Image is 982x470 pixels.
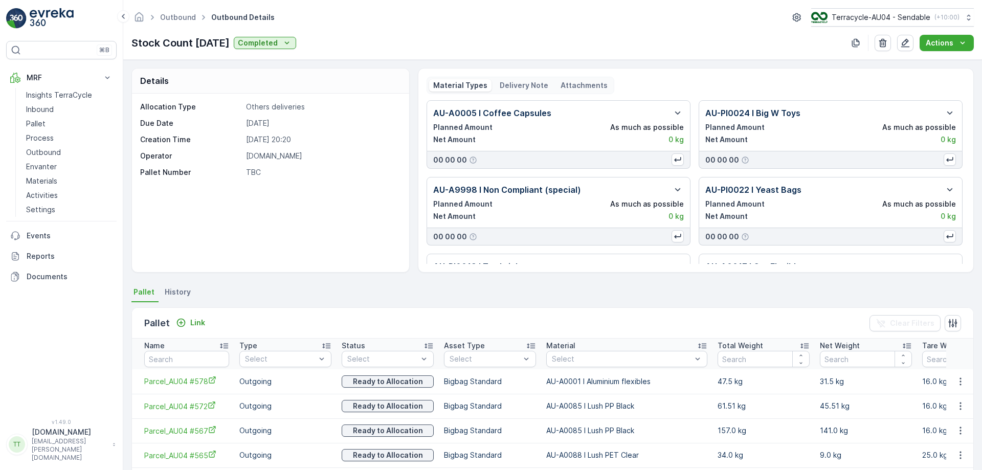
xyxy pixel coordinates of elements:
[712,443,815,467] td: 34.0 kg
[610,122,684,132] p: As much as possible
[140,167,242,177] p: Pallet Number
[815,443,917,467] td: 9.0 kg
[705,211,748,221] p: Net Amount
[347,354,418,364] p: Select
[22,131,117,145] a: Process
[6,427,117,462] button: TT[DOMAIN_NAME][EMAIL_ADDRESS][PERSON_NAME][DOMAIN_NAME]
[546,341,575,351] p: Material
[22,160,117,174] a: Envanter
[6,8,27,29] img: logo
[469,233,477,241] div: Help Tooltip Icon
[26,190,58,200] p: Activities
[140,118,242,128] p: Due Date
[144,450,229,461] a: Parcel_AU04 #565
[246,102,398,112] p: Others deliveries
[433,107,551,119] p: AU-A0005 I Coffee Capsules
[6,226,117,246] a: Events
[705,184,801,196] p: AU-PI0022 I Yeast Bags
[469,156,477,164] div: Help Tooltip Icon
[610,199,684,209] p: As much as possible
[439,394,541,418] td: Bigbag Standard
[246,151,398,161] p: [DOMAIN_NAME]
[926,38,953,48] p: Actions
[26,147,61,158] p: Outbound
[353,401,423,411] p: Ready to Allocation
[353,450,423,460] p: Ready to Allocation
[439,418,541,443] td: Bigbag Standard
[144,426,229,436] span: Parcel_AU04 #567
[712,418,815,443] td: 157.0 kg
[22,145,117,160] a: Outbound
[450,354,520,364] p: Select
[246,135,398,145] p: [DATE] 20:20
[234,394,337,418] td: Outgoing
[30,8,74,29] img: logo_light-DOdMpM7g.png
[22,203,117,217] a: Settings
[433,232,467,242] p: 00 00 00
[433,80,487,91] p: Material Types
[433,135,476,145] p: Net Amount
[342,375,434,388] button: Ready to Allocation
[811,12,828,23] img: terracycle_logo.png
[552,354,691,364] p: Select
[27,251,113,261] p: Reports
[705,155,739,165] p: 00 00 00
[27,231,113,241] p: Events
[433,155,467,165] p: 00 00 00
[27,272,113,282] p: Documents
[209,12,277,23] span: Outbound Details
[144,351,229,367] input: Search
[705,260,801,273] p: AU-A0017 I Gnr Flexible
[882,199,956,209] p: As much as possible
[190,318,205,328] p: Link
[6,419,117,425] span: v 1.49.0
[741,156,749,164] div: Help Tooltip Icon
[832,12,930,23] p: Terracycle-AU04 - Sendable
[144,401,229,412] a: Parcel_AU04 #572
[920,35,974,51] button: Actions
[32,427,107,437] p: [DOMAIN_NAME]
[741,233,749,241] div: Help Tooltip Icon
[144,376,229,387] span: Parcel_AU04 #578
[6,246,117,266] a: Reports
[353,426,423,436] p: Ready to Allocation
[705,135,748,145] p: Net Amount
[668,135,684,145] p: 0 kg
[26,119,46,129] p: Pallet
[815,418,917,443] td: 141.0 kg
[705,199,765,209] p: Planned Amount
[433,199,493,209] p: Planned Amount
[234,369,337,394] td: Outgoing
[712,369,815,394] td: 47.5 kg
[6,266,117,287] a: Documents
[234,443,337,467] td: Outgoing
[165,287,191,297] span: History
[433,122,493,132] p: Planned Amount
[541,443,712,467] td: AU-A0088 I Lush PET Clear
[934,13,959,21] p: ( +10:00 )
[144,341,165,351] p: Name
[433,260,525,273] p: AU-PI0019 I Toy bricks
[140,102,242,112] p: Allocation Type
[246,167,398,177] p: TBC
[342,449,434,461] button: Ready to Allocation
[941,211,956,221] p: 0 kg
[26,133,54,143] p: Process
[26,90,92,100] p: Insights TerraCycle
[500,80,548,91] p: Delivery Note
[433,211,476,221] p: Net Amount
[234,37,296,49] button: Completed
[705,107,800,119] p: AU-PI0024 I Big W Toys
[718,341,763,351] p: Total Weight
[820,341,860,351] p: Net Weight
[882,122,956,132] p: As much as possible
[234,418,337,443] td: Outgoing
[439,369,541,394] td: Bigbag Standard
[922,341,965,351] p: Tare Weight
[433,184,581,196] p: AU-A9998 I Non Compliant (special)
[99,46,109,54] p: ⌘B
[890,318,934,328] p: Clear Filters
[9,436,25,453] div: TT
